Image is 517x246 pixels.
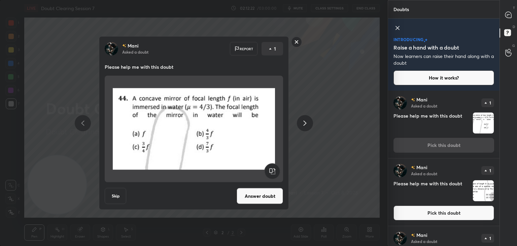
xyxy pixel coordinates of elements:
img: no-rating-badge.077c3623.svg [411,166,415,170]
p: Mani [128,43,139,49]
img: 565423bce1804622a7e2d3aa7163e05d.jpg [393,232,407,245]
img: 1759894297DOKCOZ.jpg [473,113,494,133]
img: 565423bce1804622a7e2d3aa7163e05d.jpg [393,164,407,177]
p: Doubts [388,0,414,18]
p: Asked a doubt [122,49,148,55]
img: no-rating-badge.077c3623.svg [411,98,415,102]
p: Asked a doubt [411,103,437,109]
img: 565423bce1804622a7e2d3aa7163e05d.jpg [393,96,407,110]
h5: Raise a hand with a doubt [393,43,459,52]
p: Asked a doubt [411,239,437,244]
img: 1759894297DOKCOZ.jpg [113,79,275,180]
p: Now learners can raise their hand along with a doubt [393,53,494,66]
p: introducing [393,37,424,41]
img: 565423bce1804622a7e2d3aa7163e05d.jpg [105,42,118,56]
p: 1 [489,236,491,240]
button: Pick this doubt [393,206,494,220]
p: D [513,24,515,29]
p: Asked a doubt [411,171,437,176]
div: Report [230,42,257,56]
p: Mani [416,233,427,238]
p: G [512,43,515,48]
button: How it works? [393,70,494,85]
p: 1 [489,168,491,173]
img: 1759894276EJP5FV.jpg [473,180,494,201]
h4: Please help me with this doubt [393,180,470,202]
p: 1 [274,45,276,52]
img: no-rating-badge.077c3623.svg [411,234,415,237]
button: Answer doubt [237,188,283,204]
img: large-star.026637fe.svg [425,38,427,41]
div: grid [388,91,499,246]
p: Mani [416,97,427,102]
h4: Please help me with this doubt [393,112,470,134]
p: T [513,5,515,10]
p: Mani [416,165,427,170]
button: Skip [105,188,126,204]
img: small-star.76a44327.svg [424,40,425,42]
p: Please help me with this doubt [105,64,283,70]
p: 1 [489,101,491,105]
img: no-rating-badge.077c3623.svg [122,44,126,48]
